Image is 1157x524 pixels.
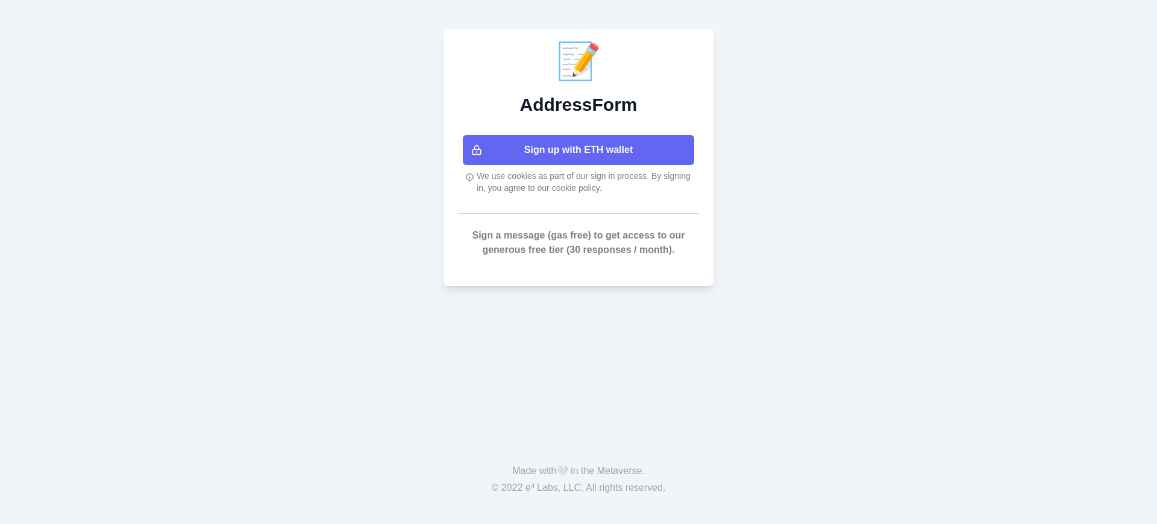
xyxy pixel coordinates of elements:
p: Sign a message (gas free) to get access to our generous free tier (30 responses / month). [458,228,699,257]
span: 🤍 [556,466,568,476]
p: © 2022 e⁴ Labs, LLC. All rights reserved. [19,481,1138,495]
div: We use cookies as part of our sign in process. By signing in, you agree to our cookie policy. [458,170,699,194]
button: Sign up with ETH wallet [463,135,694,165]
p: Made with in the Metaverse. [19,464,1138,478]
div: 📝 [458,43,699,80]
h2: AddressForm [458,94,699,116]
